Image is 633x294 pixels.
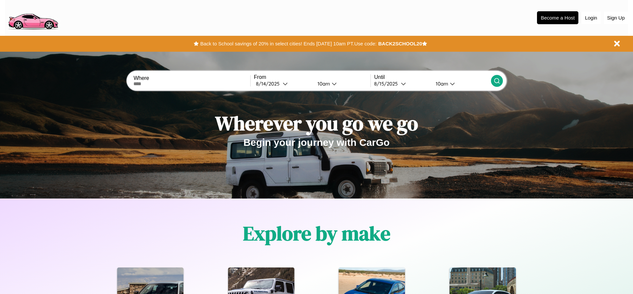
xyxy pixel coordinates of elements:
label: Where [133,75,250,81]
button: Become a Host [537,11,578,24]
button: Back to School savings of 20% in select cities! Ends [DATE] 10am PT.Use code: [199,39,378,48]
button: 10am [312,80,370,87]
h1: Explore by make [243,220,390,247]
label: From [254,74,370,80]
div: 10am [432,81,450,87]
img: logo [5,3,61,31]
button: Sign Up [604,12,628,24]
div: 8 / 14 / 2025 [256,81,283,87]
button: 8/14/2025 [254,80,312,87]
button: Login [582,12,601,24]
div: 8 / 15 / 2025 [374,81,401,87]
b: BACK2SCHOOL20 [378,41,422,46]
button: 10am [430,80,491,87]
label: Until [374,74,491,80]
div: 10am [314,81,332,87]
